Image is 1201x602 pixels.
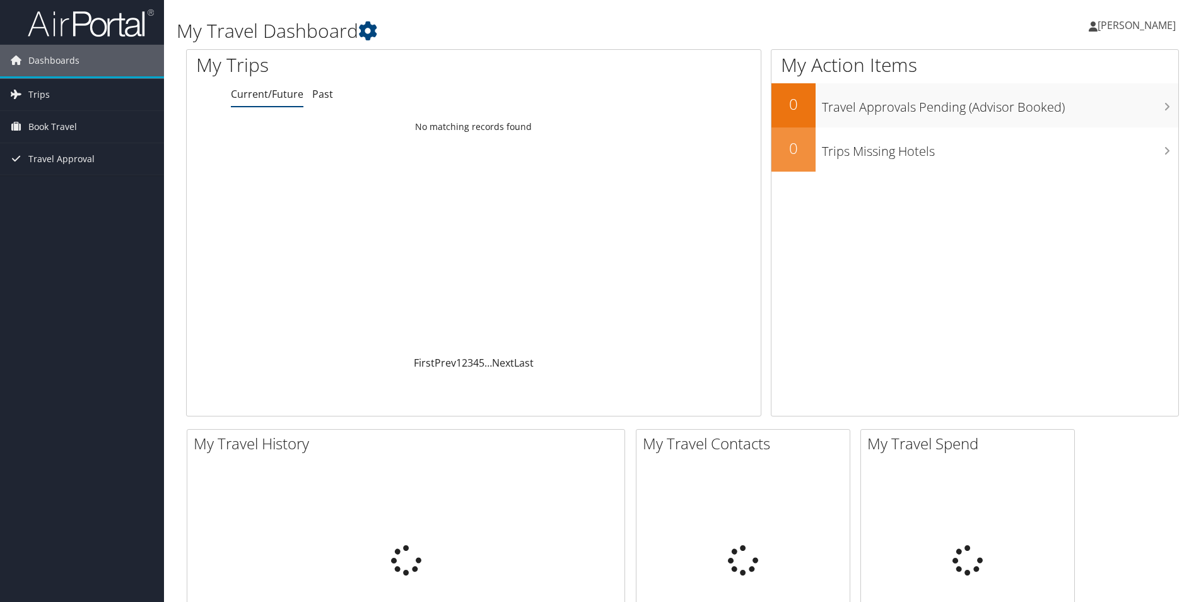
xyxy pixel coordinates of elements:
[1098,18,1176,32] span: [PERSON_NAME]
[771,138,816,159] h2: 0
[196,52,512,78] h1: My Trips
[514,356,534,370] a: Last
[479,356,484,370] a: 5
[28,79,50,110] span: Trips
[28,45,79,76] span: Dashboards
[467,356,473,370] a: 3
[1089,6,1188,44] a: [PERSON_NAME]
[867,433,1074,454] h2: My Travel Spend
[187,115,761,138] td: No matching records found
[414,356,435,370] a: First
[28,111,77,143] span: Book Travel
[435,356,456,370] a: Prev
[822,92,1178,116] h3: Travel Approvals Pending (Advisor Booked)
[194,433,624,454] h2: My Travel History
[473,356,479,370] a: 4
[231,87,303,101] a: Current/Future
[771,127,1178,172] a: 0Trips Missing Hotels
[492,356,514,370] a: Next
[771,52,1178,78] h1: My Action Items
[456,356,462,370] a: 1
[643,433,850,454] h2: My Travel Contacts
[312,87,333,101] a: Past
[462,356,467,370] a: 2
[822,136,1178,160] h3: Trips Missing Hotels
[28,8,154,38] img: airportal-logo.png
[771,83,1178,127] a: 0Travel Approvals Pending (Advisor Booked)
[177,18,851,44] h1: My Travel Dashboard
[484,356,492,370] span: …
[28,143,95,175] span: Travel Approval
[771,93,816,115] h2: 0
